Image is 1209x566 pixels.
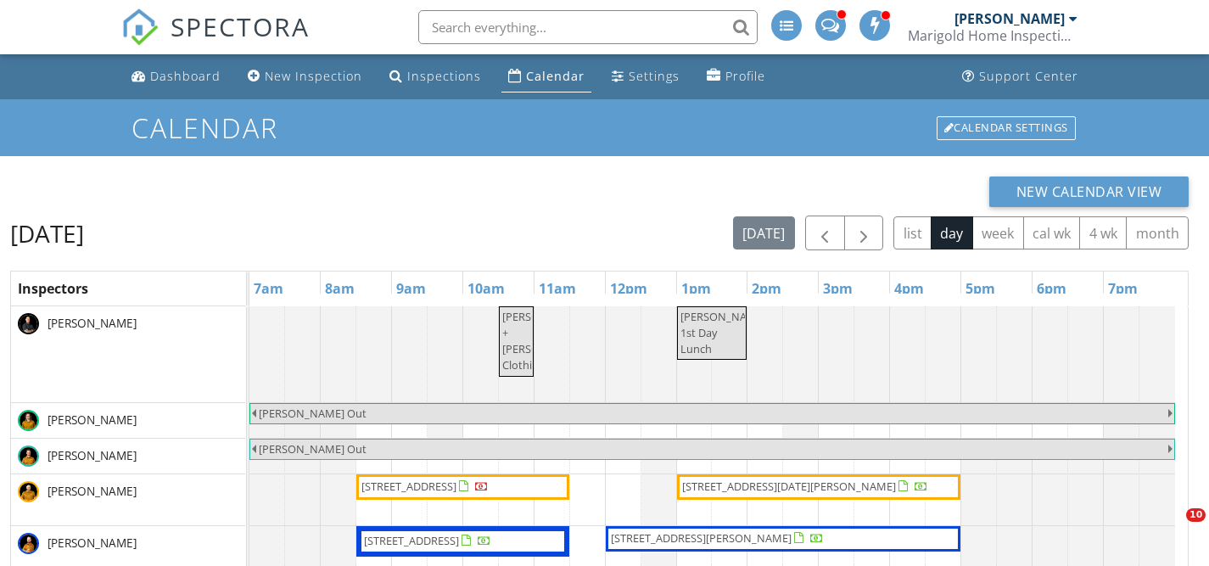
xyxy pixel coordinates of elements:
[931,216,973,249] button: day
[18,279,88,298] span: Inspectors
[10,216,84,250] h2: [DATE]
[18,410,39,431] img: kosel__dan_1.png
[150,68,221,84] div: Dashboard
[321,275,359,302] a: 8am
[383,61,488,92] a: Inspections
[937,116,1076,140] div: Calendar Settings
[121,23,310,59] a: SPECTORA
[121,8,159,46] img: The Best Home Inspection Software - Spectora
[125,61,227,92] a: Dashboard
[819,275,857,302] a: 3pm
[844,216,884,250] button: Next day
[682,479,896,494] span: [STREET_ADDRESS][DATE][PERSON_NAME]
[680,309,766,356] span: [PERSON_NAME] 1st Day Lunch
[171,8,310,44] span: SPECTORA
[979,68,1078,84] div: Support Center
[955,61,1085,92] a: Support Center
[361,479,456,494] span: [STREET_ADDRESS]
[1126,216,1189,249] button: month
[407,68,481,84] div: Inspections
[364,533,459,548] span: [STREET_ADDRESS]
[605,61,686,92] a: Settings
[733,216,795,249] button: [DATE]
[908,27,1077,44] div: Marigold Home Inspections
[44,483,140,500] span: [PERSON_NAME]
[611,530,792,546] span: [STREET_ADDRESS][PERSON_NAME]
[805,216,845,250] button: Previous day
[44,535,140,552] span: [PERSON_NAME]
[18,313,39,334] img: mhs_pedersonperovich__blake.png
[259,406,367,421] span: [PERSON_NAME] Out
[1023,216,1081,249] button: cal wk
[961,275,999,302] a: 5pm
[44,412,140,429] span: [PERSON_NAME]
[989,177,1189,207] button: New Calendar View
[1079,216,1127,249] button: 4 wk
[418,10,758,44] input: Search everything...
[18,446,39,467] img: russek__walker.png
[1186,508,1206,522] span: 10
[935,115,1077,142] a: Calendar Settings
[677,275,715,302] a: 1pm
[890,275,928,302] a: 4pm
[747,275,786,302] a: 2pm
[700,61,772,92] a: Profile
[972,216,1024,249] button: week
[1104,275,1142,302] a: 7pm
[249,275,288,302] a: 7am
[629,68,680,84] div: Settings
[501,61,591,92] a: Calendar
[954,10,1065,27] div: [PERSON_NAME]
[1151,508,1192,549] iframe: Intercom live chat
[502,309,588,373] span: [PERSON_NAME] + [PERSON_NAME] Clothing
[893,216,932,249] button: list
[526,68,585,84] div: Calendar
[241,61,369,92] a: New Inspection
[18,533,39,554] img: miller__jake.png
[44,315,140,332] span: [PERSON_NAME]
[1033,275,1071,302] a: 6pm
[535,275,580,302] a: 11am
[132,113,1077,143] h1: Calendar
[725,68,765,84] div: Profile
[392,275,430,302] a: 9am
[265,68,362,84] div: New Inspection
[44,447,140,464] span: [PERSON_NAME]
[18,481,39,502] img: weinand__tony_.png
[259,441,367,457] span: [PERSON_NAME] Out
[463,275,509,302] a: 10am
[606,275,652,302] a: 12pm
